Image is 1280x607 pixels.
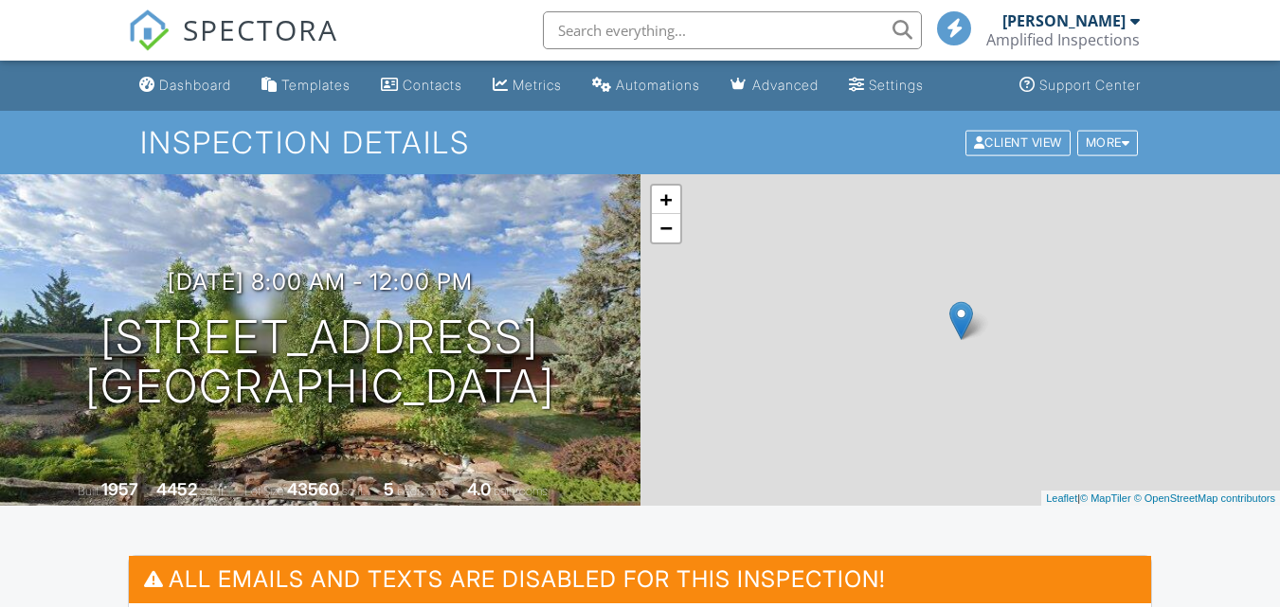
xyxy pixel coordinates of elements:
[85,312,555,413] h1: [STREET_ADDRESS] [GEOGRAPHIC_DATA]
[159,77,231,93] div: Dashboard
[616,77,700,93] div: Automations
[101,479,138,499] div: 1957
[869,77,924,93] div: Settings
[1134,492,1275,504] a: © OpenStreetMap contributors
[1039,77,1141,93] div: Support Center
[585,68,708,103] a: Automations (Basic)
[200,484,226,498] span: sq. ft.
[140,126,1140,159] h1: Inspection Details
[485,68,569,103] a: Metrics
[281,77,351,93] div: Templates
[1080,492,1131,504] a: © MapTiler
[513,77,562,93] div: Metrics
[1046,492,1077,504] a: Leaflet
[723,68,826,103] a: Advanced
[1077,130,1139,155] div: More
[384,479,394,499] div: 5
[129,556,1151,602] h3: All emails and texts are disabled for this inspection!
[342,484,366,498] span: sq.ft.
[986,30,1140,49] div: Amplified Inspections
[652,186,680,214] a: Zoom in
[168,269,473,295] h3: [DATE] 8:00 am - 12:00 pm
[128,26,338,65] a: SPECTORA
[254,68,358,103] a: Templates
[403,77,462,93] div: Contacts
[78,484,99,498] span: Built
[964,134,1075,149] a: Client View
[494,484,548,498] span: bathrooms
[156,479,197,499] div: 4452
[1012,68,1148,103] a: Support Center
[287,479,339,499] div: 43560
[128,9,170,51] img: The Best Home Inspection Software - Spectora
[397,484,449,498] span: bedrooms
[244,484,284,498] span: Lot Size
[841,68,931,103] a: Settings
[373,68,470,103] a: Contacts
[1002,11,1126,30] div: [PERSON_NAME]
[965,130,1071,155] div: Client View
[467,479,491,499] div: 4.0
[652,214,680,242] a: Zoom out
[752,77,819,93] div: Advanced
[1041,491,1280,507] div: |
[183,9,338,49] span: SPECTORA
[132,68,239,103] a: Dashboard
[543,11,922,49] input: Search everything...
